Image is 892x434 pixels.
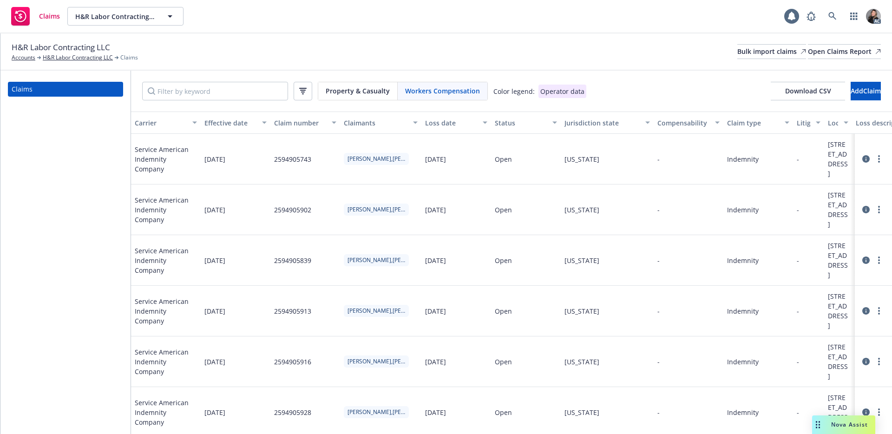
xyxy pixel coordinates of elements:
button: Carrier [131,112,201,134]
div: 2594905913 [274,306,311,316]
div: - [797,408,799,417]
a: Open Claims Report [808,44,881,59]
button: Effective date [201,112,270,134]
a: more [873,356,885,367]
div: Claimants [344,118,407,128]
span: Download CSV [785,86,831,95]
div: Open [495,408,512,417]
a: Switch app [845,7,863,26]
div: [US_STATE] [564,205,599,215]
div: Indemnity [727,205,759,215]
div: [DATE] [425,154,446,164]
div: Claim type [727,118,779,128]
div: Effective date [204,118,256,128]
button: Loss date [421,112,491,134]
div: - [657,408,660,417]
div: Jurisdiction state [564,118,640,128]
a: H&R Labor Contracting LLC [43,53,113,62]
div: Location [828,118,838,128]
div: Loss date [425,118,477,128]
div: [US_STATE] [564,357,599,367]
img: photo [866,9,881,24]
span: [PERSON_NAME],[PERSON_NAME] [PERSON_NAME] [348,205,405,214]
button: Claim number [270,112,340,134]
div: - [797,306,799,316]
span: [DATE] [204,256,225,265]
a: Report a Bug [802,7,820,26]
span: [DATE] [204,357,225,367]
span: Service American Indemnity Company [135,398,197,427]
div: [DATE] [425,408,446,417]
button: Status [491,112,561,134]
div: 2594905839 [274,256,311,265]
span: H&R Labor Contracting LLC [12,41,110,53]
button: Compensability [654,112,723,134]
span: [DATE] [204,205,225,215]
div: 2594905928 [274,408,311,417]
div: [DATE] [425,205,446,215]
div: 2594905902 [274,205,311,215]
a: Claims [8,82,123,97]
span: [DATE] [204,408,225,417]
div: [US_STATE] [564,408,599,417]
button: Download CSV [771,82,845,100]
div: - [657,154,660,164]
span: Workers Compensation [405,86,480,96]
span: [PERSON_NAME],[PERSON_NAME] [348,256,405,264]
a: more [873,305,885,316]
div: Open [495,205,512,215]
div: Open [495,306,512,316]
button: H&R Labor Contracting LLC [67,7,184,26]
span: Service American Indemnity Company [135,195,197,224]
div: [DATE] [425,357,446,367]
div: Drag to move [812,415,824,434]
div: Open [495,154,512,164]
div: - [657,256,660,265]
button: Litigated [793,112,824,134]
button: AddClaim [851,82,881,100]
a: Accounts [12,53,35,62]
div: - [797,357,799,367]
div: Bulk import claims [737,45,806,59]
div: Compensability [657,118,709,128]
span: Claims [120,53,138,62]
span: [DATE] [204,306,225,316]
span: Service American Indemnity Company [135,145,197,174]
a: Search [823,7,842,26]
div: Operator data [538,85,586,98]
button: Location [824,112,852,134]
span: [PERSON_NAME],[PERSON_NAME] [348,307,405,315]
div: [US_STATE] [564,306,599,316]
span: [DATE] [204,154,225,164]
div: [DATE] [425,306,446,316]
div: Litigated [797,118,810,128]
div: [STREET_ADDRESS] [828,393,848,432]
span: [PERSON_NAME],[PERSON_NAME] [PERSON_NAME] [348,357,405,366]
div: Color legend: [493,86,535,96]
a: more [873,153,885,164]
div: [STREET_ADDRESS] [828,241,848,280]
div: Open [495,256,512,265]
div: Indemnity [727,306,759,316]
span: [PERSON_NAME],[PERSON_NAME] [348,408,405,416]
a: Bulk import claims [737,44,806,59]
div: Carrier [135,118,187,128]
a: more [873,407,885,418]
span: Claims [39,13,60,20]
div: Status [495,118,547,128]
div: - [657,306,660,316]
div: - [797,154,799,164]
div: Indemnity [727,357,759,367]
a: more [873,204,885,215]
div: 2594905743 [274,154,311,164]
span: Service American Indemnity Company [135,347,197,376]
span: H&R Labor Contracting LLC [75,12,156,21]
div: [US_STATE] [564,256,599,265]
button: Claim type [723,112,793,134]
div: - [657,205,660,215]
input: Filter by keyword [142,82,288,100]
div: Claims [12,82,33,97]
span: Add Claim [851,86,881,95]
div: [DATE] [425,256,446,265]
